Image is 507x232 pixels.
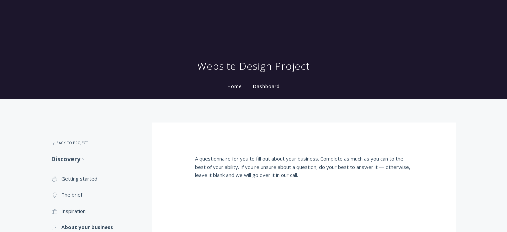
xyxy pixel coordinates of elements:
[51,171,139,187] a: Getting started
[51,136,139,150] a: Back to Project
[51,203,139,219] a: Inspiration
[51,150,139,168] a: Discovery
[226,83,243,89] a: Home
[51,187,139,203] a: The brief
[195,155,414,179] p: A questionnaire for you to fill out about your business. Complete as much as you can to the best ...
[251,83,281,89] a: Dashboard
[197,59,310,73] h1: Website Design Project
